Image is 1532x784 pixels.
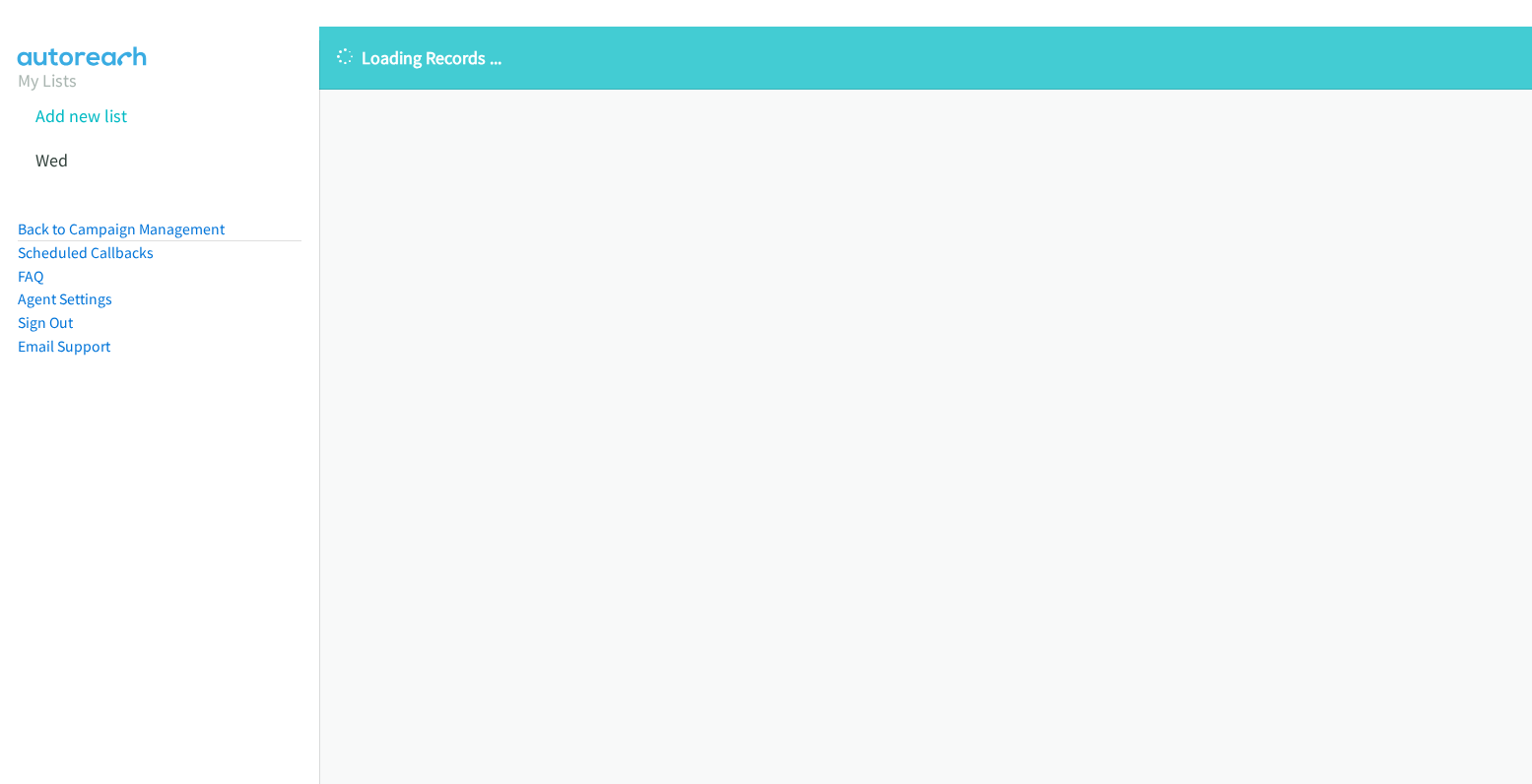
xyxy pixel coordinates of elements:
a: Wed [35,149,68,171]
a: Scheduled Callbacks [18,243,154,262]
a: Agent Settings [18,290,112,308]
a: Add new list [35,104,127,127]
a: Email Support [18,337,110,356]
a: Sign Out [18,313,73,332]
a: My Lists [18,69,77,92]
a: FAQ [18,267,43,286]
p: Loading Records ... [337,44,1514,71]
a: Back to Campaign Management [18,220,225,238]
